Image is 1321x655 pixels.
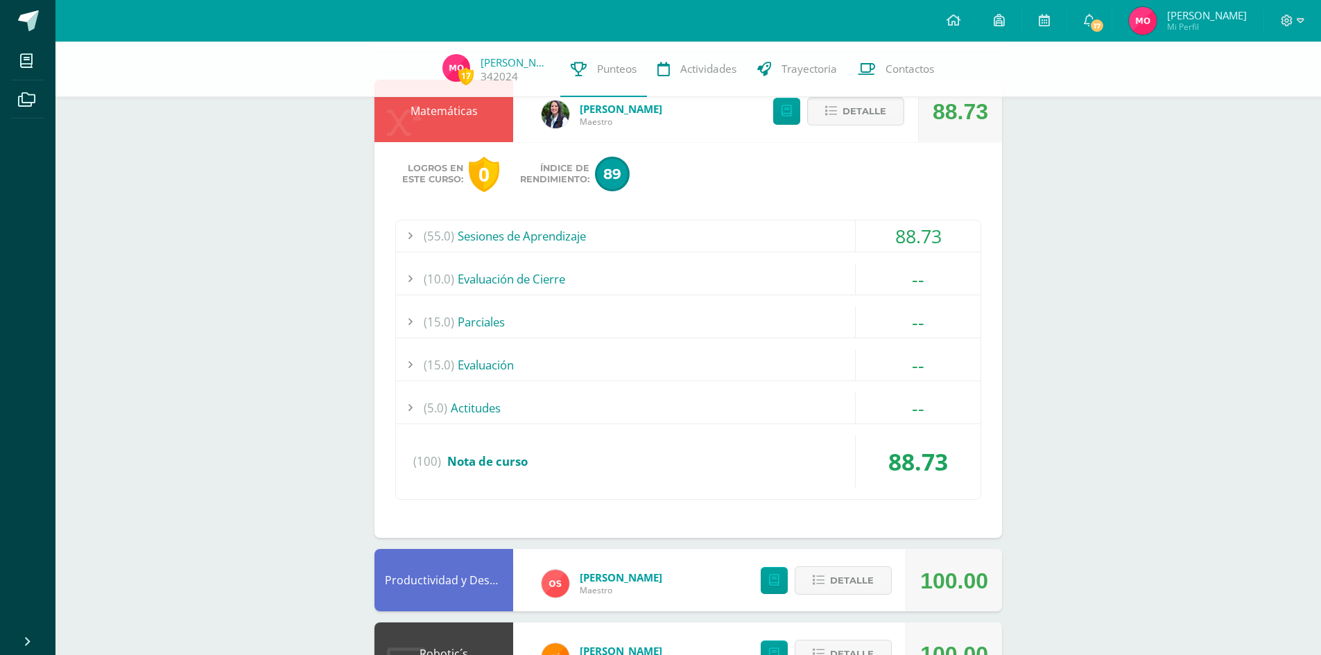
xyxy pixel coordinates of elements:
button: Detalle [795,566,892,595]
div: -- [856,392,981,423]
a: [PERSON_NAME] [481,55,550,69]
span: 17 [1089,18,1105,33]
div: Sesiones de Aprendizaje [396,220,981,252]
button: Detalle [807,97,904,125]
a: [PERSON_NAME] [580,570,662,584]
a: [PERSON_NAME] [580,102,662,116]
span: Contactos [886,62,934,76]
span: Actividades [680,62,736,76]
span: Índice de Rendimiento: [520,163,589,185]
div: Evaluación de Cierre [396,263,981,295]
div: Matemáticas [374,80,513,142]
div: 88.73 [933,80,988,143]
div: 100.00 [920,550,988,612]
span: Punteos [597,62,637,76]
span: 17 [458,67,474,85]
a: Contactos [847,42,944,97]
span: (10.0) [424,263,454,295]
span: Maestro [580,116,662,128]
div: Parciales [396,306,981,338]
span: [PERSON_NAME] [1167,8,1247,22]
span: Detalle [830,568,874,593]
span: (5.0) [424,392,447,423]
a: 342024 [481,69,518,84]
span: Nota de curso [447,453,528,469]
div: -- [856,349,981,381]
img: 2028301e5073359302b03211d6626173.png [1129,7,1157,35]
div: 88.73 [856,220,981,252]
span: Detalle [843,98,886,124]
span: (100) [413,435,441,488]
a: Punteos [560,42,647,97]
div: -- [856,306,981,338]
div: Evaluación [396,349,981,381]
img: 2028301e5073359302b03211d6626173.png [442,54,470,82]
div: 0 [469,157,499,192]
span: (15.0) [424,306,454,338]
span: Trayectoria [782,62,837,76]
a: Actividades [647,42,747,97]
a: Trayectoria [747,42,847,97]
span: (55.0) [424,220,454,252]
span: 89 [595,157,630,191]
img: 17d60be5ef358e114dc0f01a4fe601a5.png [542,101,569,128]
img: 5d1b5d840bccccd173cb0b83f6027e73.png [542,570,569,597]
div: -- [856,263,981,295]
span: Mi Perfil [1167,21,1247,33]
div: Actitudes [396,392,981,423]
span: (15.0) [424,349,454,381]
span: Logros en este curso: [402,163,463,185]
span: Maestro [580,584,662,596]
div: Productividad y Desarrollo [374,549,513,611]
div: 88.73 [856,435,981,488]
